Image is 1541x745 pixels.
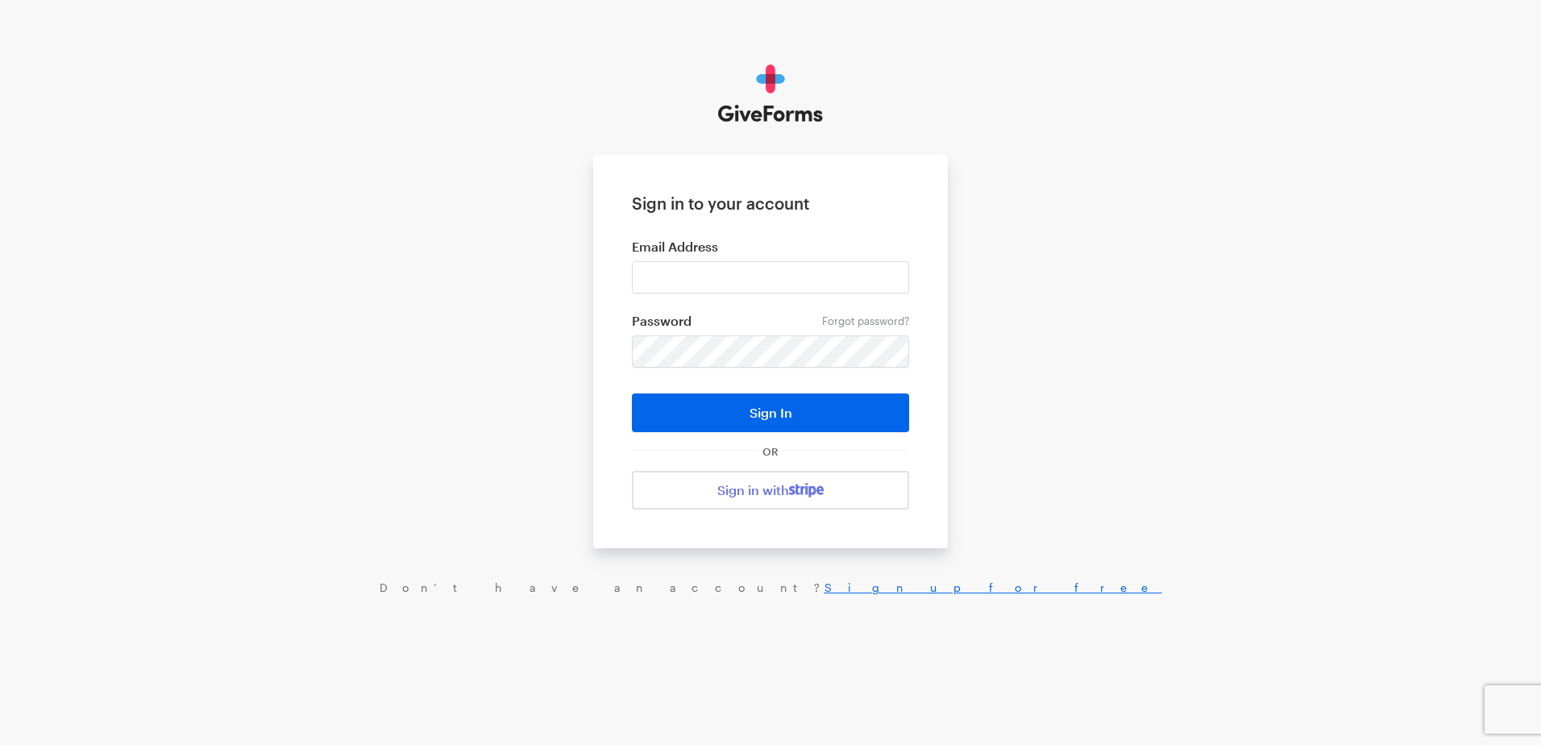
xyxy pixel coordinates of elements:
label: Password [632,313,909,329]
a: Forgot password? [822,314,909,327]
img: stripe-07469f1003232ad58a8838275b02f7af1ac9ba95304e10fa954b414cd571f63b.svg [789,483,824,497]
a: Sign up for free [824,581,1162,594]
label: Email Address [632,239,909,255]
div: Don’t have an account? [16,581,1525,595]
span: OR [759,445,782,458]
img: GiveForms [718,65,824,123]
a: Sign in with [632,471,909,510]
h1: Sign in to your account [632,194,909,213]
button: Sign In [632,393,909,432]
